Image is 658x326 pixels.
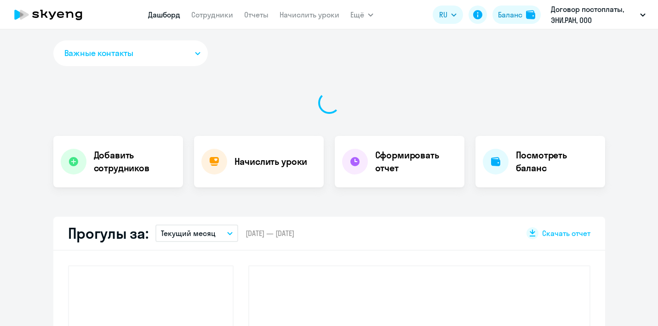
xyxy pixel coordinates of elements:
[191,10,233,19] a: Сотрудники
[94,149,176,174] h4: Добавить сотрудников
[350,9,364,20] span: Ещё
[235,155,308,168] h4: Начислить уроки
[439,9,447,20] span: RU
[516,149,598,174] h4: Посмотреть баланс
[542,228,590,238] span: Скачать отчет
[244,10,269,19] a: Отчеты
[350,6,373,24] button: Ещё
[161,228,216,239] p: Текущий месяц
[148,10,180,19] a: Дашборд
[53,40,208,66] button: Важные контакты
[492,6,541,24] button: Балансbalance
[155,225,238,242] button: Текущий месяц
[546,4,650,26] button: Договор постоплаты, ЭНИ.РАН, ООО
[64,47,133,59] span: Важные контакты
[551,4,636,26] p: Договор постоплаты, ЭНИ.РАН, ООО
[68,224,149,242] h2: Прогулы за:
[280,10,339,19] a: Начислить уроки
[433,6,463,24] button: RU
[246,228,294,238] span: [DATE] — [DATE]
[526,10,535,19] img: balance
[498,9,522,20] div: Баланс
[375,149,457,174] h4: Сформировать отчет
